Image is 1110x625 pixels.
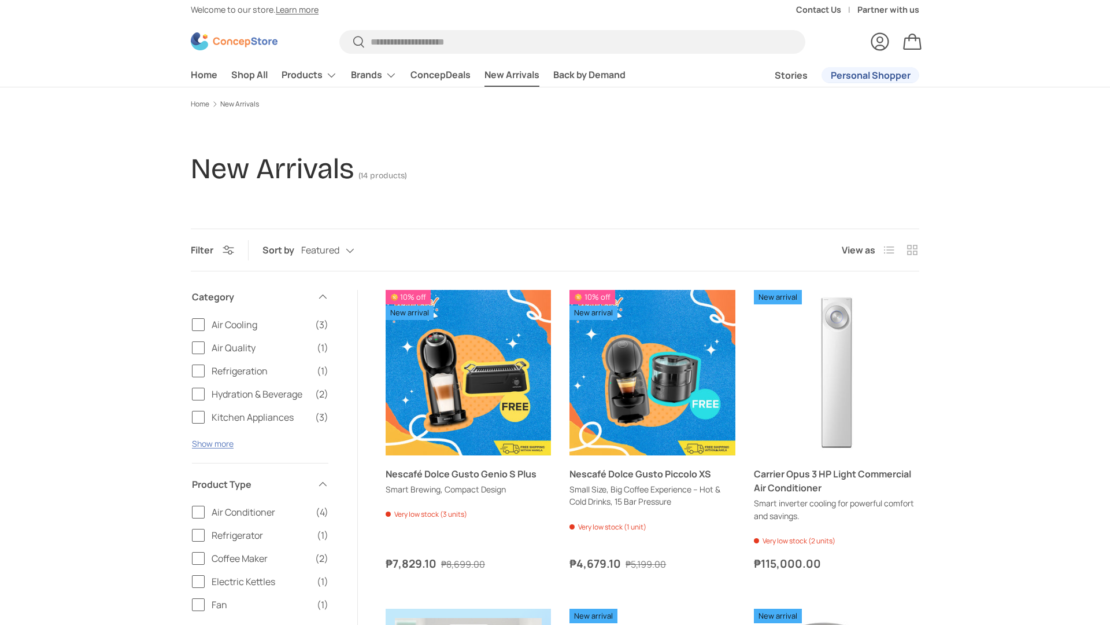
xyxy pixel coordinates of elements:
[358,171,407,181] span: (14 products)
[192,477,310,491] span: Product Type
[315,410,328,424] span: (3)
[569,609,617,623] span: New arrival
[754,290,802,304] span: New arrival
[212,341,310,355] span: Air Quality
[191,64,217,86] a: Home
[747,64,919,87] nav: Secondary
[191,101,209,108] a: Home
[192,290,310,304] span: Category
[569,306,617,320] span: New arrival
[191,244,213,256] span: Filter
[282,64,337,87] a: Products
[410,64,471,86] a: ConcepDeals
[191,3,319,16] p: Welcome to our store.
[775,64,808,87] a: Stories
[212,387,308,401] span: Hydration & Beverage
[212,364,310,378] span: Refrigeration
[754,468,911,494] a: Carrier Opus 3 HP Light Commercial Air Conditioner
[231,64,268,86] a: Shop All
[754,290,919,455] a: Carrier Opus 3 HP Light Commercial Air Conditioner
[192,464,328,505] summary: Product Type
[317,528,328,542] span: (1)
[275,64,344,87] summary: Products
[386,306,434,320] span: New arrival
[191,64,626,87] nav: Primary
[301,245,339,256] span: Featured
[220,101,259,108] a: New Arrivals
[191,244,234,256] button: Filter
[569,290,735,455] a: Nescafé Dolce Gusto Piccolo XS
[212,598,310,612] span: Fan
[315,552,328,565] span: (2)
[212,318,308,332] span: Air Cooling
[191,32,277,50] img: ConcepStore
[754,609,802,623] span: New arrival
[316,505,328,519] span: (4)
[192,438,234,449] button: Show more
[351,64,397,87] a: Brands
[484,64,539,86] a: New Arrivals
[191,152,354,186] h1: New Arrivals
[796,3,857,16] a: Contact Us
[315,387,328,401] span: (2)
[857,3,919,16] a: Partner with us
[315,318,328,332] span: (3)
[569,468,711,480] a: Nescafé Dolce Gusto Piccolo XS
[386,290,431,304] span: 10% off
[842,243,875,257] span: View as
[569,290,615,304] span: 10% off
[317,598,328,612] span: (1)
[301,241,378,261] button: Featured
[276,4,319,15] a: Learn more
[192,276,328,318] summary: Category
[386,290,551,455] a: Nescafé Dolce Gusto Genio S Plus
[822,67,919,83] a: Personal Shopper
[317,341,328,355] span: (1)
[212,575,310,589] span: Electric Kettles
[212,410,308,424] span: Kitchen Appliances
[386,468,536,480] a: Nescafé Dolce Gusto Genio S Plus
[317,575,328,589] span: (1)
[754,290,919,455] img: https://concepstore.ph/products/carrier-opus-3-hp-light-commercial-air-conditioner
[553,64,626,86] a: Back by Demand
[212,505,309,519] span: Air Conditioner
[212,552,308,565] span: Coffee Maker
[262,243,301,257] label: Sort by
[317,364,328,378] span: (1)
[191,99,919,109] nav: Breadcrumbs
[212,528,310,542] span: Refrigerator
[344,64,404,87] summary: Brands
[831,71,911,80] span: Personal Shopper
